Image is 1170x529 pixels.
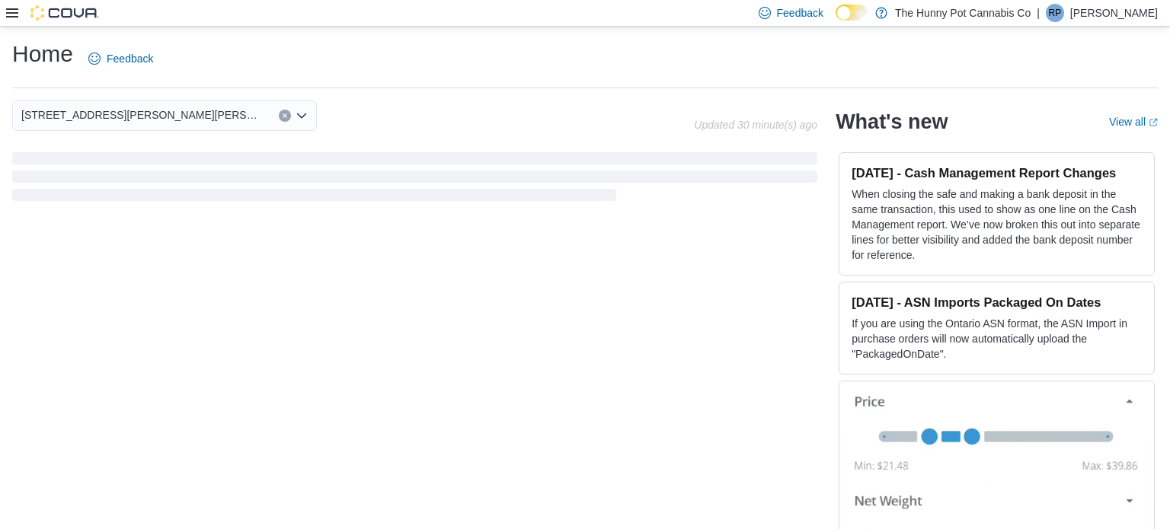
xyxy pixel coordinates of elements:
span: Feedback [107,51,153,66]
p: Updated 30 minute(s) ago [694,119,817,131]
img: Cova [30,5,99,21]
p: | [1037,4,1040,22]
svg: External link [1149,118,1158,127]
a: Feedback [82,43,159,74]
p: [PERSON_NAME] [1070,4,1158,22]
span: RP [1049,4,1062,22]
span: Loading [12,155,817,204]
h1: Home [12,39,73,69]
button: Clear input [279,110,291,122]
h3: [DATE] - ASN Imports Packaged On Dates [852,295,1142,310]
p: The Hunny Pot Cannabis Co [895,4,1031,22]
span: Feedback [777,5,823,21]
button: Open list of options [296,110,308,122]
h2: What's new [836,110,948,134]
h3: [DATE] - Cash Management Report Changes [852,165,1142,180]
span: [STREET_ADDRESS][PERSON_NAME][PERSON_NAME] [21,106,264,124]
p: When closing the safe and making a bank deposit in the same transaction, this used to show as one... [852,186,1142,263]
a: View allExternal link [1109,116,1158,128]
p: If you are using the Ontario ASN format, the ASN Import in purchase orders will now automatically... [852,316,1142,362]
input: Dark Mode [836,5,868,21]
div: Roger Pease [1046,4,1064,22]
